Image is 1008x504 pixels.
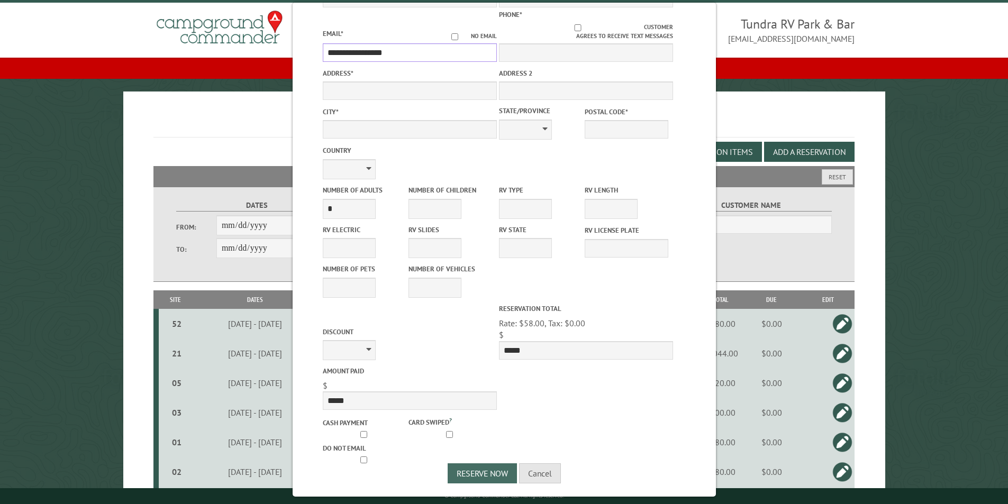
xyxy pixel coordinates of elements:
[700,457,742,487] td: $280.00
[700,398,742,427] td: $200.00
[163,466,191,477] div: 02
[194,378,316,388] div: [DATE] - [DATE]
[700,309,742,338] td: $280.00
[153,7,286,48] img: Campground Commander
[159,290,193,309] th: Site
[742,368,801,398] td: $0.00
[585,225,668,235] label: RV License Plate
[163,378,191,388] div: 05
[499,225,583,235] label: RV State
[163,437,191,447] div: 01
[585,185,668,195] label: RV Length
[700,290,742,309] th: Total
[742,427,801,457] td: $0.00
[700,427,742,457] td: $280.00
[499,185,583,195] label: RV Type
[153,108,855,138] h1: Reservations
[439,32,497,41] label: No email
[742,398,801,427] td: $0.00
[700,368,742,398] td: $320.00
[801,290,855,309] th: Edit
[822,169,853,185] button: Reset
[192,290,317,309] th: Dates
[176,244,216,254] label: To:
[323,107,497,117] label: City
[444,492,564,499] small: © Campground Commander LLC. All rights reserved.
[194,466,316,477] div: [DATE] - [DATE]
[499,329,504,340] span: $
[323,68,497,78] label: Address
[499,23,673,41] label: Customer agrees to receive text messages
[323,29,343,38] label: Email
[742,338,801,368] td: $0.00
[742,290,801,309] th: Due
[323,380,328,391] span: $
[499,304,673,314] label: Reservation Total
[449,416,452,424] a: ?
[448,463,517,483] button: Reserve Now
[408,185,492,195] label: Number of Children
[194,407,316,418] div: [DATE] - [DATE]
[194,437,316,447] div: [DATE] - [DATE]
[742,457,801,487] td: $0.00
[194,348,316,359] div: [DATE] - [DATE]
[700,338,742,368] td: $1044.00
[323,327,497,337] label: Discount
[323,264,406,274] label: Number of Pets
[408,225,492,235] label: RV Slides
[323,185,406,195] label: Number of Adults
[163,348,191,359] div: 21
[176,199,338,212] label: Dates
[176,222,216,232] label: From:
[585,107,668,117] label: Postal Code
[194,318,316,329] div: [DATE] - [DATE]
[153,166,855,186] h2: Filters
[742,309,801,338] td: $0.00
[323,225,406,235] label: RV Electric
[499,106,583,116] label: State/Province
[764,142,855,162] button: Add a Reservation
[323,418,406,428] label: Cash payment
[511,24,644,31] input: Customer agrees to receive text messages
[499,10,522,19] label: Phone
[323,366,497,376] label: Amount paid
[499,68,673,78] label: Address 2
[163,318,191,329] div: 52
[519,463,561,483] button: Cancel
[163,407,191,418] div: 03
[671,142,762,162] button: Edit Add-on Items
[408,416,492,427] label: Card swiped
[439,33,471,40] input: No email
[408,264,492,274] label: Number of Vehicles
[323,443,406,453] label: Do not email
[670,199,832,212] label: Customer Name
[323,145,497,155] label: Country
[499,318,585,328] span: Rate: $58.00, Tax: $0.00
